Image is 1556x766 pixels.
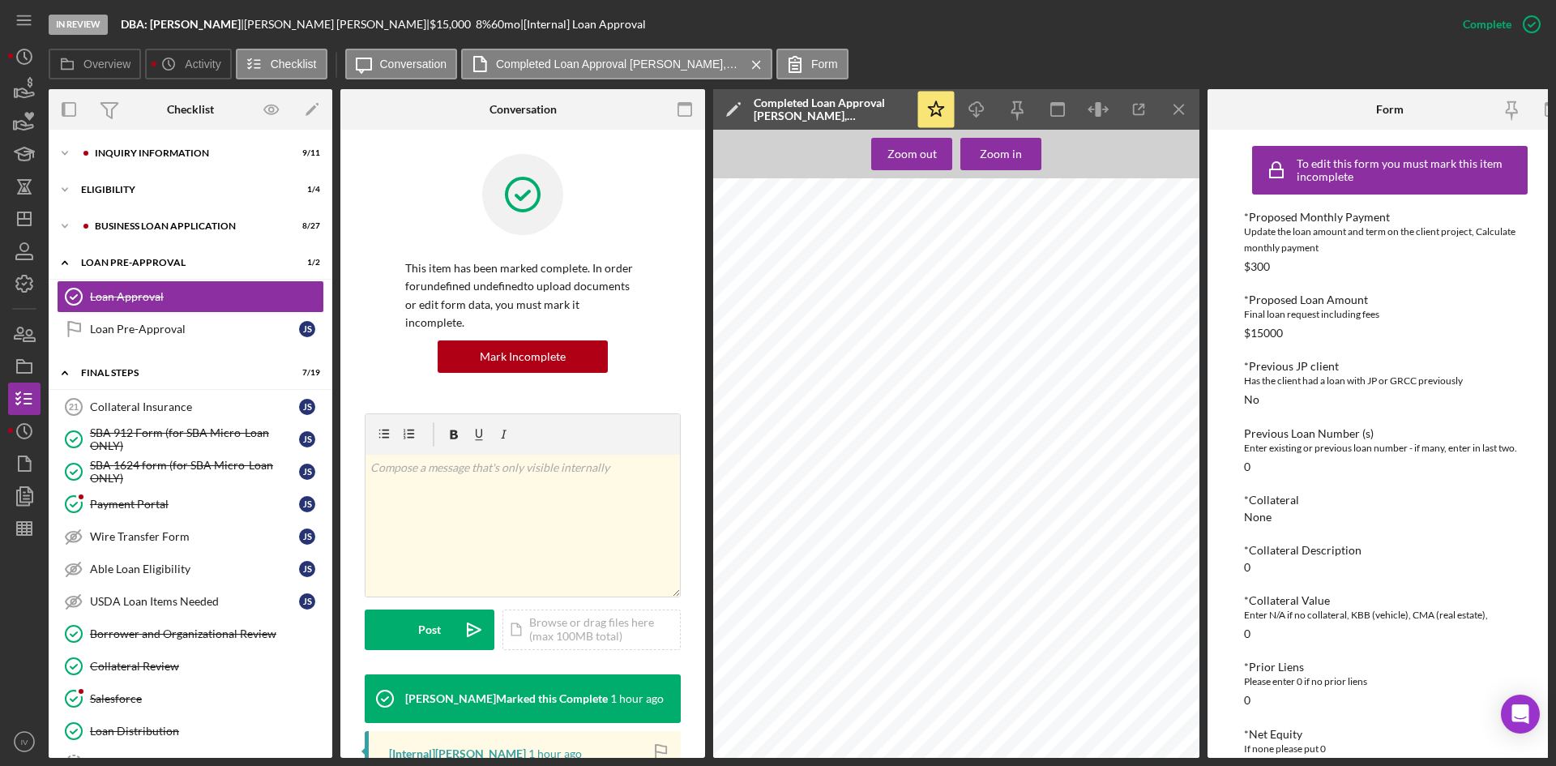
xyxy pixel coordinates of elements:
div: Conversation [489,103,557,116]
span: Love Columbia [960,470,1021,479]
a: Loan Distribution [57,715,324,747]
button: Checklist [236,49,327,79]
div: FINAL STEPS [81,368,280,378]
span: No [757,685,767,694]
div: Mark Incomplete [480,340,566,373]
div: Loan Pre-Approval [90,323,299,336]
div: Completed Loan Approval [PERSON_NAME], [PERSON_NAME] , [PERSON_NAME].pdf [754,96,908,122]
div: J S [299,399,315,415]
div: Collateral Insurance [90,400,299,413]
span: [EMAIL_ADDRESS][DOMAIN_NAME] [757,304,901,313]
div: Update the loan amount and term on the client project, Calculate monthly payment [1244,224,1536,256]
div: If none please put 0 [1244,741,1536,757]
div: Collateral Review [90,660,323,673]
div: J S [299,431,315,447]
span: [PERSON_NAME] [757,275,827,284]
a: USDA Loan Items NeededJS [57,585,324,618]
div: Able Loan Eligibility [90,563,299,576]
button: IV [8,725,41,758]
span: No [757,451,767,460]
div: J S [299,528,315,545]
a: SBA 1624 form (for SBA Micro-Loan ONLY)JS [57,456,324,488]
span: Consumer/Business/Housing [757,412,875,421]
div: SBA 912 Form (for SBA Micro-Loan ONLY) [90,426,299,452]
div: J S [299,464,315,480]
div: *Proposed Monthly Payment [1244,211,1536,224]
div: 7 / 19 [291,368,320,378]
div: *Collateral Value [1244,594,1536,607]
p: This item has been marked complete. In order for undefined undefined to upload documents or edit ... [405,259,640,332]
div: No [1244,393,1259,406]
div: *Previous JP client [1244,360,1536,373]
span: $155,000.00 [757,744,804,753]
div: $15000 [1244,327,1283,340]
span: Yes [757,607,772,616]
span: Collateral Value [757,734,821,743]
span: $14,999.00 [757,509,800,518]
div: *Prior Liens [1244,661,1536,674]
div: J S [299,561,315,577]
div: Borrower and Organizational Review [90,627,323,640]
span: automatically via ACH [960,538,1049,547]
text: IV [20,738,28,747]
span: Credit Building Stated as requirement for Credit Score [757,627,977,635]
span: Loan Officer [757,265,807,274]
label: Conversation [380,58,447,71]
b: DBA: [PERSON_NAME] [121,17,241,31]
span: client files [757,392,794,401]
div: Form [1376,103,1404,116]
div: *Proposed Loan Amount [1244,293,1536,306]
div: Salesforce [90,692,323,705]
div: 8 / 27 [291,221,320,231]
div: | [Internal] Loan Approval [520,18,646,31]
div: In Review [49,15,108,35]
div: 0 [1244,694,1250,707]
span: Collateral Review [757,657,864,670]
div: Loan Approval [90,290,323,303]
div: SBA 1624 form (for SBA Micro-Loan ONLY) [90,459,299,485]
button: Overview [49,49,141,79]
a: Salesforce [57,683,324,715]
span: Yes [757,578,772,587]
span: 700 credit [757,715,794,724]
span: Customer File Information [757,382,863,391]
span: $15,000 [430,17,471,31]
a: Loan Pre-ApprovalJS [57,313,324,345]
div: 0 [1244,561,1250,574]
button: Activity [145,49,231,79]
span: Type of Loan [757,323,810,332]
div: Please enter 0 if no prior liens [1244,674,1536,690]
div: J S [299,593,315,610]
button: Post [365,610,494,650]
time: 2025-09-03 14:11 [610,692,664,705]
div: 0 [1244,627,1250,640]
span: Yes [757,636,772,645]
div: BUSINESS LOAN APPLICATION [95,221,280,231]
a: SBA 912 Form (for SBA Micro-Loan ONLY)JS [57,423,324,456]
label: Completed Loan Approval [PERSON_NAME], [PERSON_NAME] , [PERSON_NAME].pdf [496,58,739,71]
a: Wire Transfer FormJS [57,520,324,553]
span: [PERSON_NAME] Loan Approval [757,241,999,256]
div: J S [299,496,315,512]
span: No [960,480,971,489]
div: USDA Loan Items Needed [90,595,299,608]
div: [PERSON_NAME] [PERSON_NAME] | [244,18,430,31]
div: *Net Equity [1244,728,1536,741]
span: Name of Client [757,353,816,362]
div: 8 % [476,18,491,31]
span: No [757,480,767,489]
div: 0 [1244,460,1250,473]
a: Collateral Review [57,650,324,683]
div: 1 / 4 [291,185,320,195]
div: INQUIRY INFORMATION [95,148,280,158]
div: Wire Transfer Form [90,530,299,543]
span: Matrix 2 (3k - 20k) [757,333,826,342]
button: Form [776,49,849,79]
div: Checklist [167,103,214,116]
span: Client is prepared to have payment taken out [960,528,1142,537]
div: | [121,18,244,31]
button: Zoom in [960,138,1041,170]
label: Checklist [271,58,317,71]
div: Payment Portal [90,498,299,511]
time: 2025-09-03 14:11 [528,747,582,760]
